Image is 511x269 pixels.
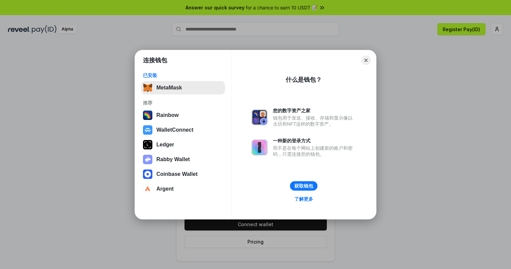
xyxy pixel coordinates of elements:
button: Rabby Wallet [141,153,225,166]
button: Ledger [141,138,225,151]
img: svg+xml,%3Csvg%20xmlns%3D%22http%3A%2F%2Fwww.w3.org%2F2000%2Fsvg%22%20fill%3D%22none%22%20viewBox... [143,155,152,164]
div: 获取钱包 [294,183,313,189]
div: WalletConnect [156,127,194,133]
button: Close [361,56,371,65]
div: 什么是钱包？ [286,76,322,84]
div: 推荐 [143,100,223,106]
img: svg+xml,%3Csvg%20xmlns%3D%22http%3A%2F%2Fwww.w3.org%2F2000%2Fsvg%22%20width%3D%2228%22%20height%3... [143,140,152,149]
button: Coinbase Wallet [141,167,225,181]
a: 了解更多 [290,195,317,203]
button: Argent [141,182,225,196]
img: svg+xml,%3Csvg%20xmlns%3D%22http%3A%2F%2Fwww.w3.org%2F2000%2Fsvg%22%20fill%3D%22none%22%20viewBox... [251,109,268,125]
div: Argent [156,186,174,192]
div: 而不是在每个网站上创建新的账户和密码，只需连接您的钱包。 [273,145,356,157]
button: 获取钱包 [290,181,317,191]
div: 了解更多 [294,196,313,202]
div: Ledger [156,142,174,148]
img: svg+xml,%3Csvg%20fill%3D%22none%22%20height%3D%2233%22%20viewBox%3D%220%200%2035%2033%22%20width%... [143,83,152,92]
img: svg+xml,%3Csvg%20width%3D%2228%22%20height%3D%2228%22%20viewBox%3D%220%200%2028%2028%22%20fill%3D... [143,125,152,135]
img: svg+xml,%3Csvg%20xmlns%3D%22http%3A%2F%2Fwww.w3.org%2F2000%2Fsvg%22%20fill%3D%22none%22%20viewBox... [251,139,268,155]
img: svg+xml,%3Csvg%20width%3D%2228%22%20height%3D%2228%22%20viewBox%3D%220%200%2028%2028%22%20fill%3D... [143,184,152,194]
div: MetaMask [156,85,182,91]
div: 钱包用于发送、接收、存储和显示像以太坊和NFT这样的数字资产。 [273,115,356,127]
button: WalletConnect [141,123,225,137]
div: Coinbase Wallet [156,171,198,177]
button: Rainbow [141,109,225,122]
div: 一种新的登录方式 [273,138,356,144]
div: 已安装 [143,72,223,78]
button: MetaMask [141,81,225,94]
div: Rabby Wallet [156,156,190,162]
img: svg+xml,%3Csvg%20width%3D%22120%22%20height%3D%22120%22%20viewBox%3D%220%200%20120%20120%22%20fil... [143,111,152,120]
div: Rainbow [156,112,179,118]
h1: 连接钱包 [143,56,167,64]
div: 您的数字资产之家 [273,108,356,114]
img: svg+xml,%3Csvg%20width%3D%2228%22%20height%3D%2228%22%20viewBox%3D%220%200%2028%2028%22%20fill%3D... [143,170,152,179]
